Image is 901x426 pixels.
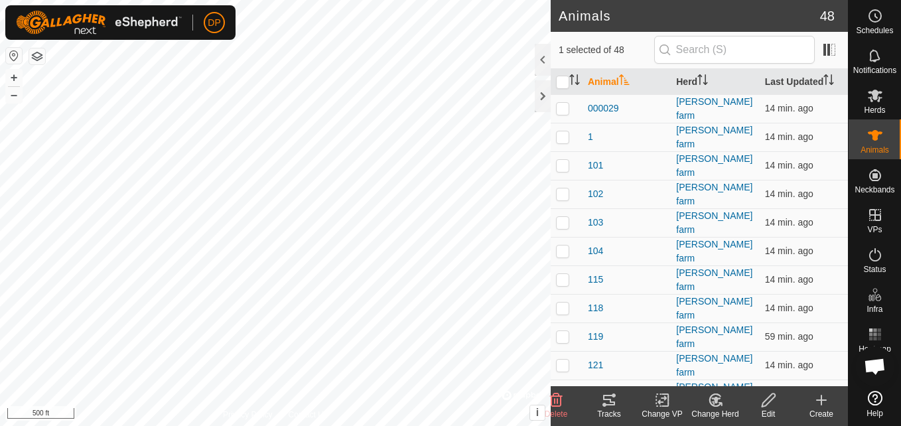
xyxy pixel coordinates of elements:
a: Help [849,386,901,423]
th: Herd [671,69,759,95]
div: Change VP [636,408,689,420]
p-sorticon: Activate to sort [697,76,708,87]
span: Oct 5, 2025, 8:53 AM [765,188,813,199]
span: Notifications [853,66,896,74]
span: Oct 5, 2025, 8:53 AM [765,103,813,113]
span: Delete [545,409,568,419]
span: 000029 [588,102,619,115]
button: Reset Map [6,48,22,64]
button: i [530,405,545,420]
div: Edit [742,408,795,420]
div: [PERSON_NAME] farm [676,209,754,237]
span: Heatmap [859,345,891,353]
div: [PERSON_NAME] farm [676,266,754,294]
div: [PERSON_NAME] farm [676,323,754,351]
span: 103 [588,216,603,230]
span: Oct 5, 2025, 8:08 AM [765,331,813,342]
div: [PERSON_NAME] farm [676,238,754,265]
span: Help [866,409,883,417]
span: i [536,407,539,418]
span: Oct 5, 2025, 8:53 AM [765,131,813,142]
th: Last Updated [760,69,848,95]
p-sorticon: Activate to sort [569,76,580,87]
div: [PERSON_NAME] farm [676,380,754,408]
img: Gallagher Logo [16,11,182,35]
span: DP [208,16,220,30]
a: Privacy Policy [223,409,273,421]
div: [PERSON_NAME] farm [676,180,754,208]
span: Animals [861,146,889,154]
span: 115 [588,273,603,287]
span: 104 [588,244,603,258]
span: 118 [588,301,603,315]
div: Change Herd [689,408,742,420]
span: Oct 5, 2025, 8:53 AM [765,217,813,228]
span: Oct 5, 2025, 8:53 AM [765,360,813,370]
span: 121 [588,358,603,372]
span: Oct 5, 2025, 8:53 AM [765,246,813,256]
span: Neckbands [855,186,894,194]
span: Oct 5, 2025, 8:53 AM [765,160,813,171]
span: Schedules [856,27,893,35]
input: Search (S) [654,36,815,64]
div: Create [795,408,848,420]
div: [PERSON_NAME] farm [676,123,754,151]
span: Infra [866,305,882,313]
div: Open chat [855,346,895,386]
span: 119 [588,330,603,344]
div: [PERSON_NAME] farm [676,352,754,380]
button: – [6,87,22,103]
span: Oct 5, 2025, 8:53 AM [765,303,813,313]
div: [PERSON_NAME] farm [676,95,754,123]
span: 1 [588,130,593,144]
span: 1 selected of 48 [559,43,654,57]
button: + [6,70,22,86]
div: Tracks [583,408,636,420]
p-sorticon: Activate to sort [619,76,630,87]
span: 48 [820,6,835,26]
div: [PERSON_NAME] farm [676,295,754,322]
span: 101 [588,159,603,173]
p-sorticon: Activate to sort [823,76,834,87]
button: Map Layers [29,48,45,64]
span: Herds [864,106,885,114]
span: 102 [588,187,603,201]
th: Animal [583,69,671,95]
span: Status [863,265,886,273]
span: Oct 5, 2025, 8:53 AM [765,274,813,285]
span: VPs [867,226,882,234]
a: Contact Us [289,409,328,421]
div: [PERSON_NAME] farm [676,152,754,180]
h2: Animals [559,8,820,24]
